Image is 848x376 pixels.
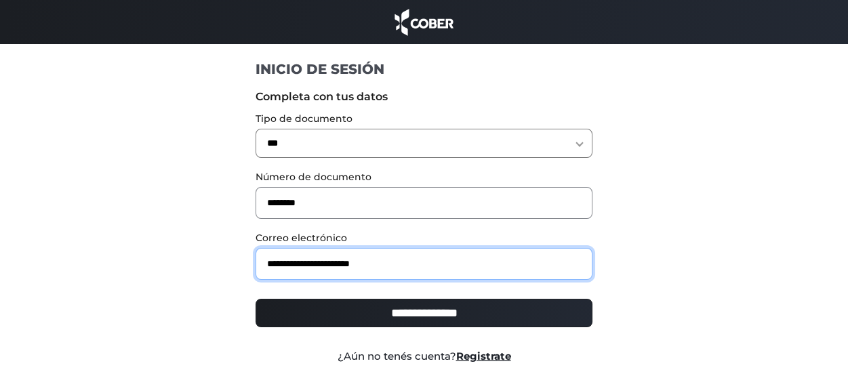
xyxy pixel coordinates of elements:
h1: INICIO DE SESIÓN [256,60,592,78]
label: Tipo de documento [256,112,592,126]
img: cober_marca.png [391,7,458,37]
label: Completa con tus datos [256,89,592,105]
a: Registrate [456,350,511,362]
label: Correo electrónico [256,231,592,245]
div: ¿Aún no tenés cuenta? [245,349,603,364]
label: Número de documento [256,170,592,184]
